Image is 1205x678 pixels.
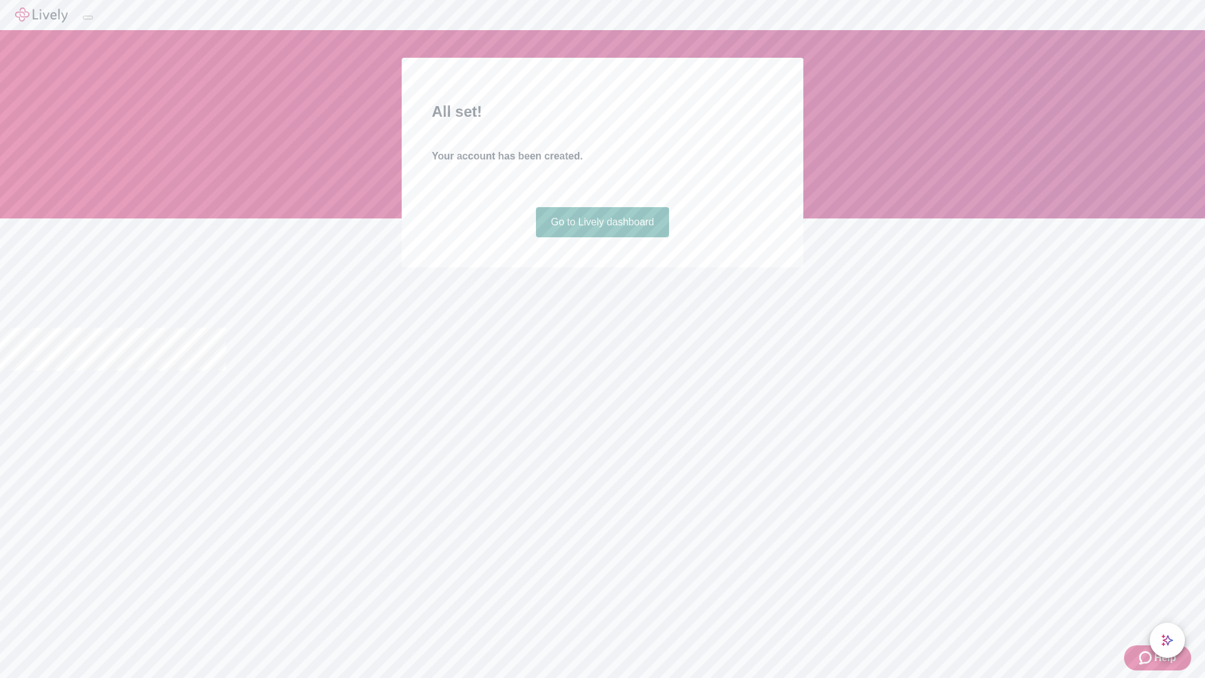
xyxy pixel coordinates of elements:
[83,16,93,19] button: Log out
[432,149,773,164] h4: Your account has been created.
[1124,645,1191,670] button: Zendesk support iconHelp
[15,8,68,23] img: Lively
[1150,623,1185,658] button: chat
[432,100,773,123] h2: All set!
[1154,650,1176,665] span: Help
[1161,634,1174,647] svg: Lively AI Assistant
[536,207,670,237] a: Go to Lively dashboard
[1139,650,1154,665] svg: Zendesk support icon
